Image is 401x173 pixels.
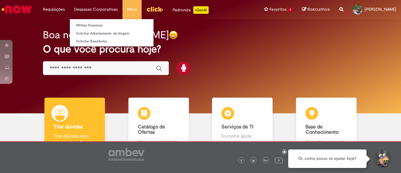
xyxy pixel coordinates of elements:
img: logo_footer_facebook.png [240,159,243,162]
img: logo_footer_youtube.png [275,156,283,164]
a: Tirar dúvidas Tirar dúvidas com Lupi Assist e Gen Ai [33,98,117,152]
span: More [127,6,137,13]
a: Solicitar Adiantamento de Viagem [70,30,154,37]
h2: O que você procura hoje? [43,44,358,55]
ul: Despesas Corporativas [70,19,154,47]
a: Minhas Despesas [70,22,154,29]
a: Rascunhos [302,7,330,13]
span: [PERSON_NAME] [365,7,396,12]
img: logo_footer_linkedin.png [264,159,267,163]
img: happy-face.png [169,30,178,40]
p: Abra uma solicitação [138,138,180,145]
a: Base de Conhecimento Consulte e aprenda [284,98,368,152]
p: Encontre ajuda [221,133,263,139]
span: Despesas Corporativas [74,6,118,13]
a: Serviços de TI Encontre ajuda [200,98,284,152]
span: 1 [288,7,293,13]
b: Catálogo de Ofertas [138,124,165,136]
h2: Boa noite, [PERSON_NAME] [43,30,169,41]
button: Iniciar Conversa de Suporte [373,149,392,168]
div: Oi, como posso te ajudar hoje? [288,149,367,168]
p: Consulte e aprenda [305,138,347,145]
p: Tirar dúvidas com Lupi Assist e Gen Ai [54,133,96,145]
span: Favoritos [269,6,287,13]
span: Rascunhos [307,6,330,12]
img: click_logo_yellow_360x200.png [146,4,163,14]
b: Base de Conhecimento [305,124,339,136]
img: logo_footer_twitter.png [252,159,255,162]
a: Solicitar Reembolso [70,38,154,45]
p: +GenAi [193,6,209,14]
span: Requisições [43,6,65,13]
a: Catálogo de Ofertas Abra uma solicitação [117,98,201,152]
div: Padroniza [173,6,209,14]
img: ServiceNow [1,3,33,16]
b: Serviços de TI [221,124,253,130]
img: logo_footer_ambev_rotulo_gray.png [108,148,144,161]
b: Tirar dúvidas [54,124,82,130]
